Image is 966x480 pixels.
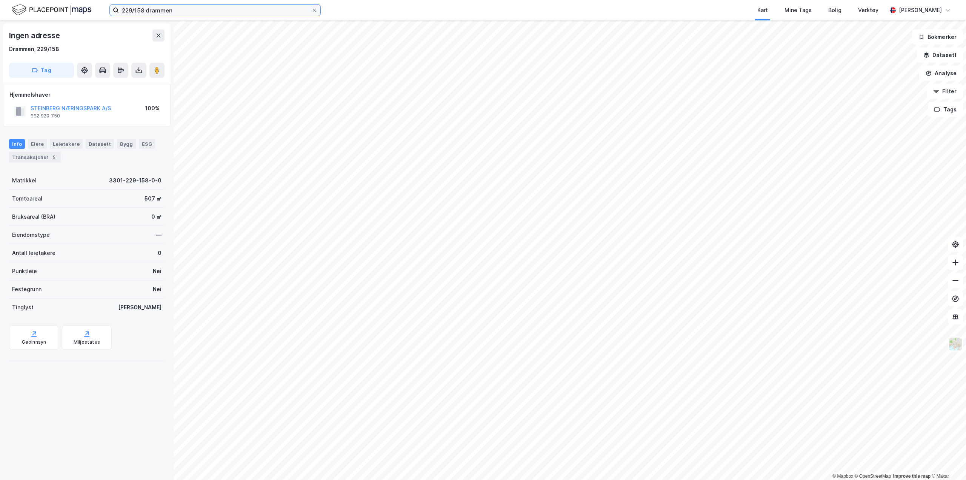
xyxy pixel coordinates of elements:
div: Geoinnsyn [22,339,46,345]
div: Matrikkel [12,176,37,185]
div: 3301-229-158-0-0 [109,176,162,185]
a: Improve this map [893,474,931,479]
div: 0 ㎡ [151,212,162,221]
div: Hjemmelshaver [9,90,164,99]
button: Datasett [917,48,963,63]
div: Eiere [28,139,47,149]
div: Tinglyst [12,303,34,312]
div: Info [9,139,25,149]
div: Nei [153,267,162,276]
img: Z [948,337,963,351]
div: — [156,230,162,239]
div: Ingen adresse [9,29,61,42]
div: Miljøstatus [74,339,100,345]
iframe: Chat Widget [928,444,966,480]
img: logo.f888ab2527a4732fd821a326f86c7f29.svg [12,3,91,17]
button: Analyse [919,66,963,81]
div: Bygg [117,139,136,149]
div: Drammen, 229/158 [9,45,59,54]
div: 100% [145,104,160,113]
div: Kart [757,6,768,15]
div: [PERSON_NAME] [118,303,162,312]
div: Kontrollprogram for chat [928,444,966,480]
div: Mine Tags [784,6,812,15]
div: Leietakere [50,139,83,149]
div: Punktleie [12,267,37,276]
button: Tags [928,102,963,117]
div: Bolig [828,6,841,15]
div: 507 ㎡ [145,194,162,203]
div: Nei [153,285,162,294]
div: Verktøy [858,6,878,15]
div: Transaksjoner [9,152,61,162]
a: OpenStreetMap [855,474,891,479]
div: Eiendomstype [12,230,50,239]
input: Søk på adresse, matrikkel, gårdeiere, leietakere eller personer [119,5,311,16]
div: 992 920 750 [31,113,60,119]
div: Antall leietakere [12,248,55,258]
button: Tag [9,63,74,78]
div: [PERSON_NAME] [899,6,942,15]
div: ESG [139,139,155,149]
div: Bruksareal (BRA) [12,212,55,221]
a: Mapbox [832,474,853,479]
div: Datasett [86,139,114,149]
button: Bokmerker [912,29,963,45]
div: Tomteareal [12,194,42,203]
div: 5 [50,153,58,161]
div: Festegrunn [12,285,42,294]
button: Filter [927,84,963,99]
div: 0 [158,248,162,258]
